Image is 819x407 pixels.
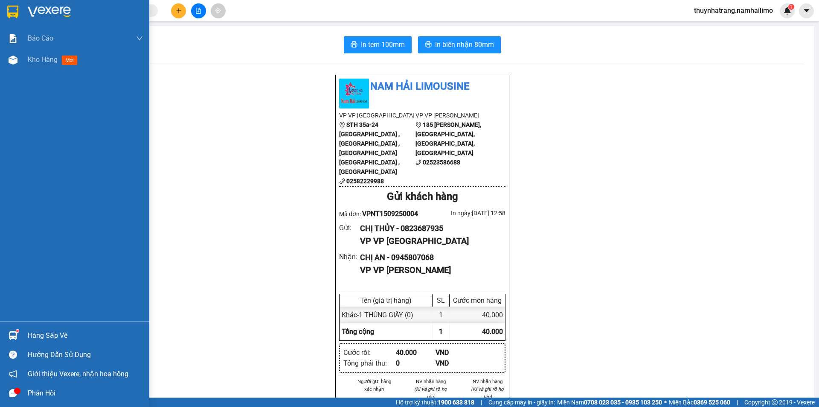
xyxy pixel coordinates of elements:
[100,38,168,50] div: 0945807068
[100,8,120,17] span: Nhận:
[7,7,94,28] div: VP [GEOGRAPHIC_DATA]
[360,264,499,277] div: VP VP [PERSON_NAME]
[351,41,357,49] span: printer
[215,8,221,14] span: aim
[415,159,421,165] span: phone
[342,311,413,319] span: Khác - 1 THÙNG GIẤY (0)
[6,55,95,65] div: 40.000
[7,6,18,18] img: logo-vxr
[339,252,360,262] div: Nhận :
[481,398,482,407] span: |
[414,386,447,400] i: (Kí và ghi rõ họ tên)
[7,28,94,38] div: CHỊ THỦY
[339,178,345,184] span: phone
[28,387,143,400] div: Phản hồi
[191,3,206,18] button: file-add
[339,122,345,128] span: environment
[28,329,143,342] div: Hàng sắp về
[439,328,443,336] span: 1
[339,189,505,205] div: Gửi khách hàng
[9,34,17,43] img: solution-icon
[772,399,778,405] span: copyright
[28,348,143,361] div: Hướng dẫn sử dụng
[343,347,396,358] div: Cước rồi :
[9,56,17,64] img: warehouse-icon
[803,7,810,15] span: caret-down
[799,3,814,18] button: caret-down
[557,398,662,407] span: Miền Nam
[488,398,555,407] span: Cung cấp máy in - giấy in:
[415,111,492,120] li: VP VP [PERSON_NAME]
[9,389,17,397] span: message
[176,8,182,14] span: plus
[664,401,667,404] span: ⚪️
[356,378,392,393] li: Người gửi hàng xác nhận
[360,223,499,234] div: CHỊ THỦY - 0823687935
[346,178,384,184] b: 02582229988
[28,33,53,44] span: Báo cáo
[339,111,415,120] li: VP VP [GEOGRAPHIC_DATA]
[482,328,503,336] span: 40.000
[584,399,662,406] strong: 0708 023 035 - 0935 103 250
[342,296,430,305] div: Tên (giá trị hàng)
[136,35,143,42] span: down
[28,369,128,379] span: Giới thiệu Vexere, nhận hoa hồng
[62,56,77,65] span: mới
[339,121,400,175] b: STH 35a-24 [GEOGRAPHIC_DATA] , [GEOGRAPHIC_DATA] , [GEOGRAPHIC_DATA] [GEOGRAPHIC_DATA] , [GEOGRAP...
[396,358,436,369] div: 0
[195,8,201,14] span: file-add
[784,7,791,15] img: icon-new-feature
[7,8,20,17] span: Gửi:
[100,28,168,38] div: CHỊ AN
[423,159,460,166] b: 02523586688
[361,39,405,50] span: In tem 100mm
[422,208,505,218] div: In ngày: [DATE] 12:58
[339,208,422,219] div: Mã đơn:
[436,347,475,358] div: VND
[415,122,421,128] span: environment
[6,56,20,65] span: CR :
[9,331,17,340] img: warehouse-icon
[469,378,505,385] li: NV nhận hàng
[694,399,730,406] strong: 0369 525 060
[360,234,499,248] div: VP VP [GEOGRAPHIC_DATA]
[737,398,738,407] span: |
[788,4,794,10] sup: 1
[344,36,412,53] button: printerIn tem 100mm
[396,398,474,407] span: Hỗ trợ kỹ thuật:
[339,79,505,95] li: Nam Hải Limousine
[343,358,396,369] div: Tổng phải thu :
[28,56,58,64] span: Kho hàng
[7,38,94,50] div: 0823687935
[339,79,369,108] img: logo.jpg
[362,210,418,218] span: VPNT1509250004
[360,252,499,264] div: CHỊ AN - 0945807068
[16,330,19,332] sup: 1
[435,296,447,305] div: SL
[450,307,505,323] div: 40.000
[171,3,186,18] button: plus
[435,39,494,50] span: In biên nhận 80mm
[9,351,17,359] span: question-circle
[790,4,793,10] span: 1
[396,347,436,358] div: 40.000
[211,3,226,18] button: aim
[100,7,168,28] div: VP [PERSON_NAME]
[452,296,503,305] div: Cước món hàng
[418,36,501,53] button: printerIn biên nhận 80mm
[471,386,504,400] i: (Kí và ghi rõ họ tên)
[425,41,432,49] span: printer
[9,370,17,378] span: notification
[433,307,450,323] div: 1
[438,399,474,406] strong: 1900 633 818
[669,398,730,407] span: Miền Bắc
[339,223,360,233] div: Gửi :
[415,121,481,156] b: 185 [PERSON_NAME], [GEOGRAPHIC_DATA], [GEOGRAPHIC_DATA], [GEOGRAPHIC_DATA]
[342,328,374,336] span: Tổng cộng
[413,378,449,385] li: NV nhận hàng
[687,5,780,16] span: thuynhatrang.namhailimo
[436,358,475,369] div: VND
